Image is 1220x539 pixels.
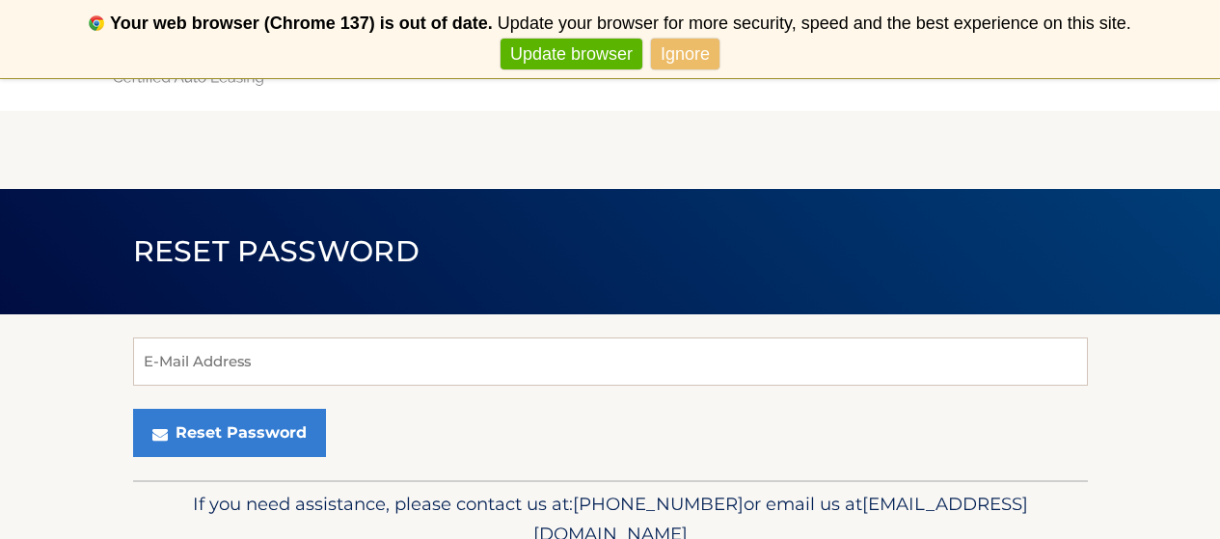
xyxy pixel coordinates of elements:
span: Reset Password [133,233,420,269]
input: E-Mail Address [133,337,1088,386]
a: Ignore [651,39,719,70]
span: [PHONE_NUMBER] [573,493,744,515]
b: Your web browser (Chrome 137) is out of date. [110,13,493,33]
button: Reset Password [133,409,326,457]
a: Update browser [501,39,642,70]
span: Update your browser for more security, speed and the best experience on this site. [498,13,1131,33]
